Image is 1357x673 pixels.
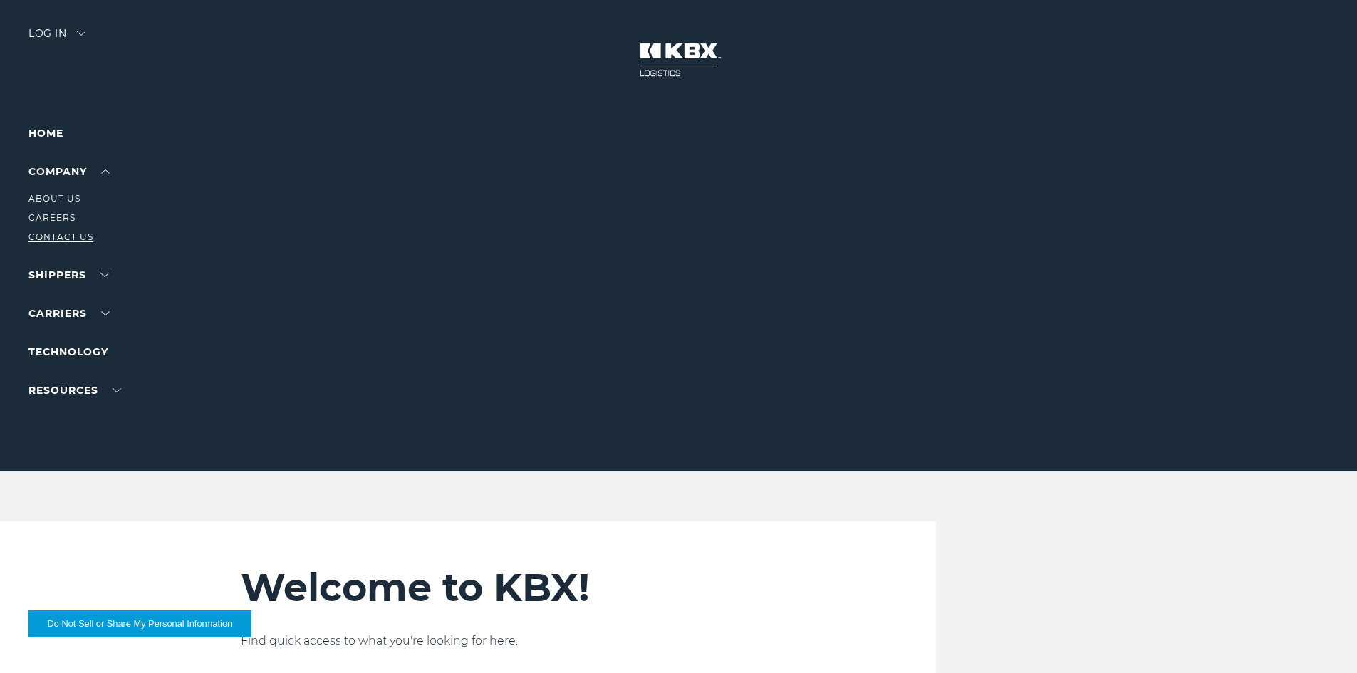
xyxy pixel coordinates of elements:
a: RESOURCES [28,384,121,397]
img: kbx logo [625,28,732,91]
a: Company [28,165,110,178]
a: Careers [28,212,76,223]
a: About Us [28,193,80,204]
iframe: Chat Widget [1286,605,1357,673]
a: Home [28,127,63,140]
a: SHIPPERS [28,268,109,281]
img: arrow [77,31,85,36]
div: Log in [28,28,85,49]
a: Carriers [28,307,110,320]
a: Contact Us [28,231,93,242]
p: Find quick access to what you're looking for here. [241,632,851,649]
a: Technology [28,345,108,358]
h2: Welcome to KBX! [241,564,851,611]
button: Do Not Sell or Share My Personal Information [28,610,251,637]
